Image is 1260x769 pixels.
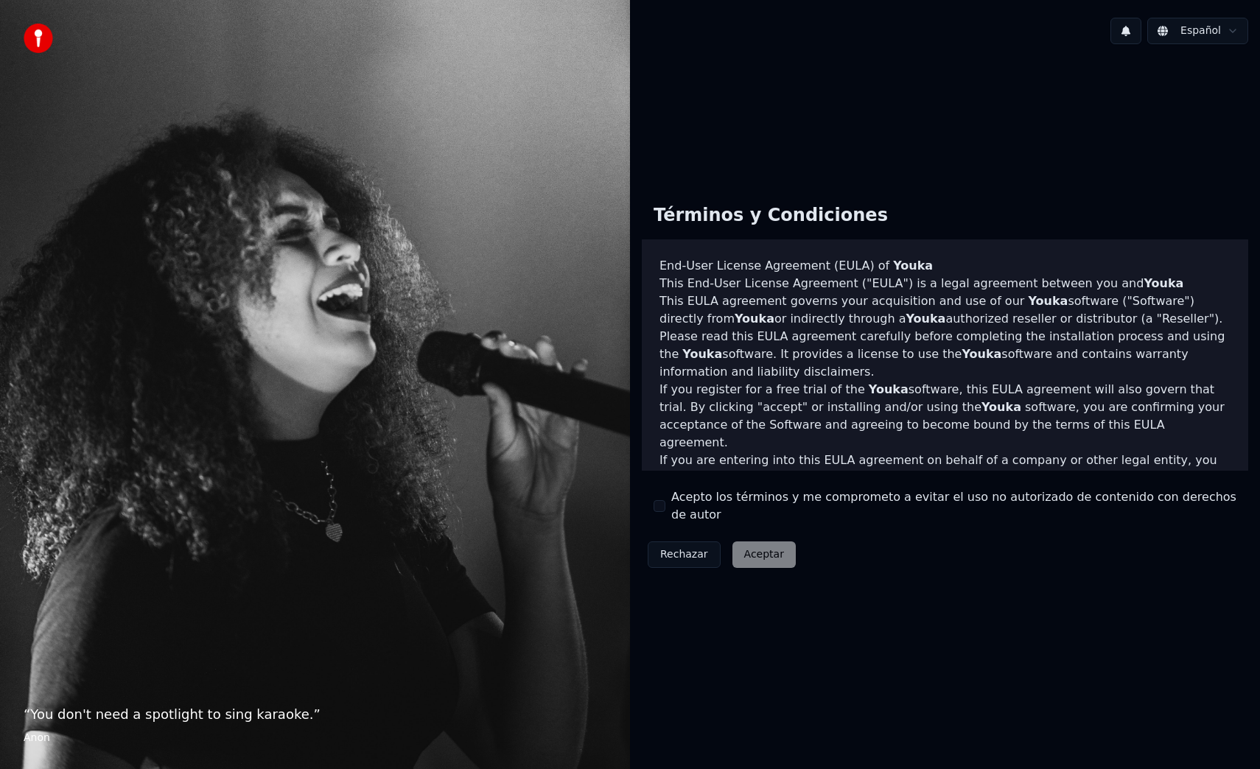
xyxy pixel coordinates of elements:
img: youka [24,24,53,53]
p: Please read this EULA agreement carefully before completing the installation process and using th... [659,328,1231,381]
p: If you are entering into this EULA agreement on behalf of a company or other legal entity, you re... [659,452,1231,540]
span: Youka [1028,294,1068,308]
span: Youka [962,347,1001,361]
span: Youka [682,347,722,361]
footer: Anon [24,731,606,745]
span: Youka [735,312,774,326]
span: Youka [893,259,933,273]
p: This EULA agreement governs your acquisition and use of our software ("Software") directly from o... [659,292,1231,328]
button: Rechazar [648,541,721,568]
span: Youka [869,382,909,396]
h3: End-User License Agreement (EULA) of [659,257,1231,275]
div: Términos y Condiciones [642,192,900,239]
p: “ You don't need a spotlight to sing karaoke. ” [24,704,606,725]
span: Youka [1144,276,1183,290]
label: Acepto los términos y me comprometo a evitar el uso no autorizado de contenido con derechos de autor [671,488,1236,524]
span: Youka [981,400,1021,414]
p: This End-User License Agreement ("EULA") is a legal agreement between you and [659,275,1231,292]
span: Youka [906,312,945,326]
p: If you register for a free trial of the software, this EULA agreement will also govern that trial... [659,381,1231,452]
